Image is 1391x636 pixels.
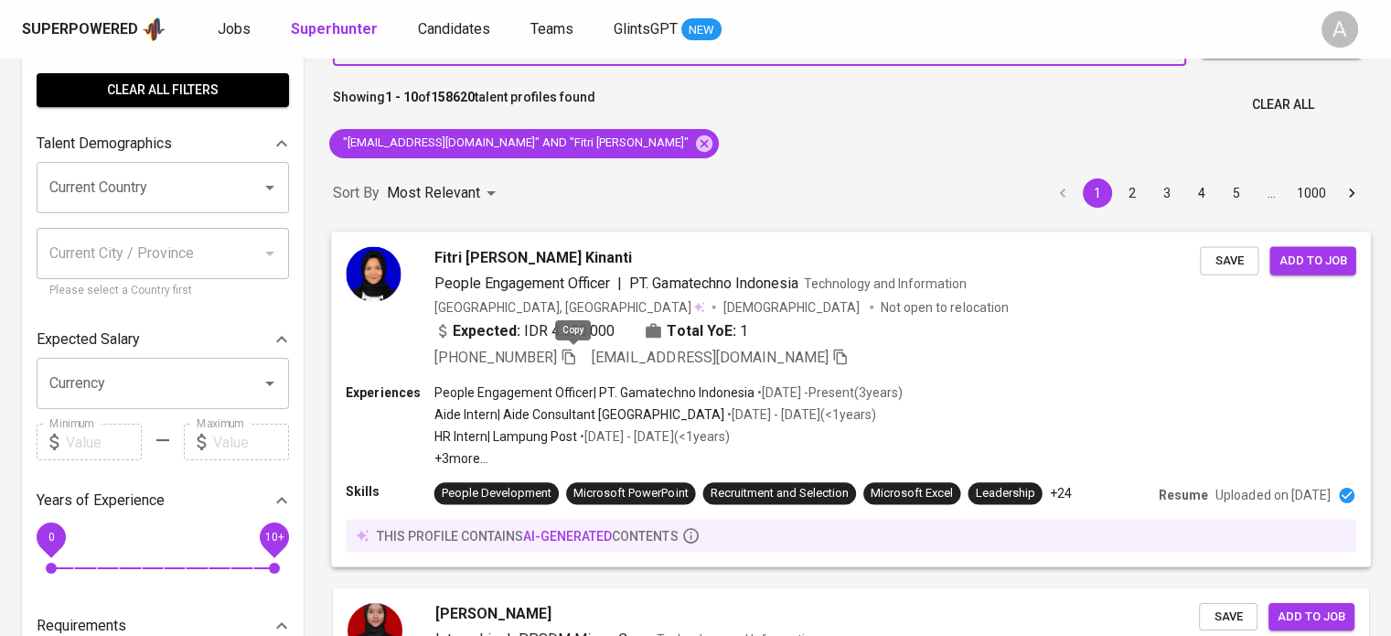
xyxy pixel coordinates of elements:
span: | [617,272,622,294]
div: A [1321,11,1358,48]
img: app logo [142,16,166,43]
span: Save [1209,250,1249,271]
span: Teams [530,20,573,38]
button: Go to page 4 [1187,178,1216,208]
div: Leadership [975,485,1034,502]
p: Years of Experience [37,490,165,512]
div: Microsoft Excel [871,485,953,502]
span: Save [1208,607,1248,628]
div: Years of Experience [37,482,289,519]
span: AI-generated [523,528,612,543]
span: "[EMAIL_ADDRESS][DOMAIN_NAME]" AND "Fitri [PERSON_NAME]" [329,135,700,152]
div: Talent Demographics [37,125,289,162]
p: this profile contains contents [376,526,678,544]
input: Value [66,424,142,460]
button: Clear All filters [37,73,289,107]
div: Expected Salary [37,321,289,358]
span: People Engagement Officer [434,274,611,291]
a: Teams [530,18,577,41]
span: Candidates [418,20,490,38]
p: Experiences [346,383,433,401]
p: +24 [1050,484,1072,502]
span: NEW [681,21,722,39]
a: Jobs [218,18,254,41]
div: Microsoft PowerPoint [573,485,688,502]
p: Resume [1159,486,1208,504]
a: GlintsGPT NEW [614,18,722,41]
a: Superhunter [291,18,381,41]
div: "[EMAIL_ADDRESS][DOMAIN_NAME]" AND "Fitri [PERSON_NAME]" [329,129,719,158]
button: Clear All [1245,88,1321,122]
p: +3 more ... [434,449,904,468]
span: [PERSON_NAME] [435,603,551,625]
div: Superpowered [22,19,138,40]
div: Most Relevant [387,177,502,210]
span: Clear All [1252,93,1314,116]
button: Add to job [1268,603,1354,631]
span: [EMAIL_ADDRESS][DOMAIN_NAME] [592,348,829,365]
button: Go to page 3 [1152,178,1182,208]
button: Open [257,175,283,200]
span: Jobs [218,20,251,38]
input: Value [213,424,289,460]
p: People Engagement Officer | PT. Gamatechno Indonesia [434,383,754,401]
span: Technology and Information [804,275,968,290]
div: … [1257,184,1286,202]
span: [DEMOGRAPHIC_DATA] [723,297,862,316]
span: 1 [740,319,748,341]
div: IDR 4.000.000 [434,319,615,341]
p: Aide Intern | Aide Consultant [GEOGRAPHIC_DATA] [434,405,724,424]
div: Recruitment and Selection [711,485,849,502]
p: Uploaded on [DATE] [1215,486,1330,504]
b: Superhunter [291,20,378,38]
a: Fitri [PERSON_NAME] KinantiPeople Engagement Officer|PT. Gamatechno IndonesiaTechnology and Infor... [333,232,1369,566]
p: Talent Demographics [37,133,172,155]
button: Open [257,371,283,396]
p: Expected Salary [37,329,140,350]
a: Superpoweredapp logo [22,16,166,43]
a: Candidates [418,18,494,41]
button: Save [1199,603,1257,631]
span: Add to job [1278,607,1345,628]
p: Please select a Country first [49,282,276,300]
button: Save [1200,246,1258,275]
span: [PHONE_NUMBER] [434,348,557,365]
div: People Development [442,485,551,502]
nav: pagination navigation [1045,178,1369,208]
span: Add to job [1279,250,1346,271]
p: Most Relevant [387,182,480,204]
b: Total YoE: [667,319,735,341]
p: Skills [346,482,433,501]
p: HR Intern | Lampung Post [434,427,577,446]
button: Go to page 1000 [1291,178,1332,208]
p: Showing of talent profiles found [333,88,595,122]
b: 1 - 10 [385,90,418,104]
p: Not open to relocation [881,297,1008,316]
span: 0 [48,531,54,544]
button: Go to page 2 [1118,178,1147,208]
span: 10+ [264,531,284,544]
img: 3d15d05f920600898fb2bdde008c4c75.jpg [346,246,401,301]
span: Clear All filters [51,79,274,102]
button: page 1 [1083,178,1112,208]
p: • [DATE] - [DATE] ( <1 years ) [724,405,876,424]
span: PT. Gamatechno Indonesia [629,274,798,291]
button: Add to job [1269,246,1355,275]
b: Expected: [453,319,520,341]
span: GlintsGPT [614,20,678,38]
button: Go to page 5 [1222,178,1251,208]
div: [GEOGRAPHIC_DATA], [GEOGRAPHIC_DATA] [434,297,705,316]
p: • [DATE] - Present ( 3 years ) [754,383,903,401]
b: 158620 [431,90,475,104]
p: • [DATE] - [DATE] ( <1 years ) [577,427,729,446]
p: Sort By [333,182,380,204]
button: Go to next page [1337,178,1366,208]
span: Fitri [PERSON_NAME] Kinanti [434,246,633,268]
